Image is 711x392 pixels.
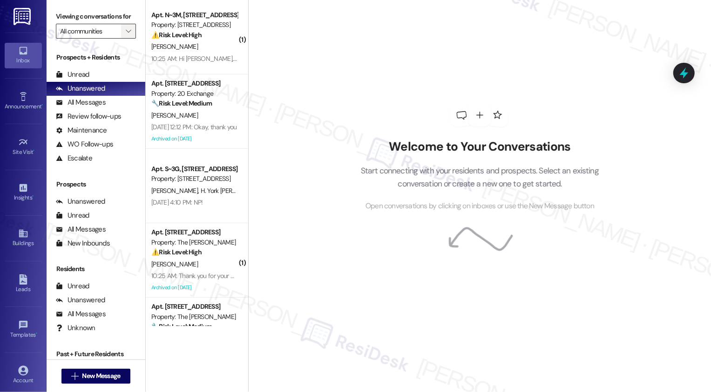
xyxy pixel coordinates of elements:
div: Apt. [STREET_ADDRESS] [151,79,237,88]
span: [PERSON_NAME] [151,42,198,51]
div: Apt. S~3G, [STREET_ADDRESS] [151,164,237,174]
div: Apt. N~3M, [STREET_ADDRESS] [151,10,237,20]
div: Unread [56,70,89,80]
div: Archived on [DATE] [150,133,238,145]
a: Buildings [5,226,42,251]
div: Unanswered [56,84,105,93]
div: New Inbounds [56,239,110,248]
img: ResiDesk Logo [14,8,33,25]
h2: Welcome to Your Conversations [346,140,613,154]
div: All Messages [56,98,106,107]
i:  [71,372,78,380]
div: Escalate [56,153,92,163]
a: Leads [5,272,42,297]
span: • [34,147,35,154]
div: Apt. [STREET_ADDRESS] [151,227,237,237]
span: [PERSON_NAME] [151,111,198,120]
span: [PERSON_NAME] [151,186,201,195]
input: All communities [60,24,121,39]
strong: ⚠️ Risk Level: High [151,248,202,256]
strong: 🔧 Risk Level: Medium [151,322,212,331]
a: Site Visit • [5,134,42,159]
a: Templates • [5,317,42,342]
div: [DATE] 12:12 PM: Okay, thank you [151,123,237,131]
a: Inbox [5,43,42,68]
div: Unknown [56,323,95,333]
i:  [126,27,131,35]
span: • [41,102,43,108]
div: Review follow-ups [56,112,121,121]
p: Start connecting with your residents and prospects. Select an existing conversation or create a n... [346,164,613,191]
span: • [32,193,34,199]
span: • [36,330,37,337]
div: Property: 20 Exchange [151,89,237,99]
span: Open conversations by clicking on inboxes or use the New Message button [366,200,594,212]
strong: ⚠️ Risk Level: High [151,31,202,39]
div: Prospects [47,179,145,189]
div: 10:25 AM: Hi [PERSON_NAME], I just did. If you could help me convey this message to management I ... [151,54,569,63]
div: Unanswered [56,295,105,305]
button: New Message [61,369,130,384]
label: Viewing conversations for [56,9,136,24]
span: H. York [PERSON_NAME] [200,186,269,195]
div: Past + Future Residents [47,349,145,359]
div: Property: [STREET_ADDRESS] [151,174,237,184]
div: Prospects + Residents [47,53,145,62]
div: Property: The [PERSON_NAME] [151,312,237,322]
div: Property: The [PERSON_NAME] [151,238,237,247]
div: Unread [56,281,89,291]
div: [DATE] 4:10 PM: NP! [151,198,203,206]
span: [PERSON_NAME] [151,260,198,268]
div: Maintenance [56,126,107,135]
div: All Messages [56,225,106,234]
div: Residents [47,264,145,274]
div: Apt. [STREET_ADDRESS] [151,302,237,312]
div: Archived on [DATE] [150,282,238,293]
div: Unread [56,211,89,220]
div: All Messages [56,309,106,319]
div: Unanswered [56,197,105,206]
a: Insights • [5,180,42,205]
div: Property: [STREET_ADDRESS] [151,20,237,30]
span: New Message [82,371,120,381]
strong: 🔧 Risk Level: Medium [151,99,212,107]
a: Account [5,363,42,388]
div: WO Follow-ups [56,140,113,149]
